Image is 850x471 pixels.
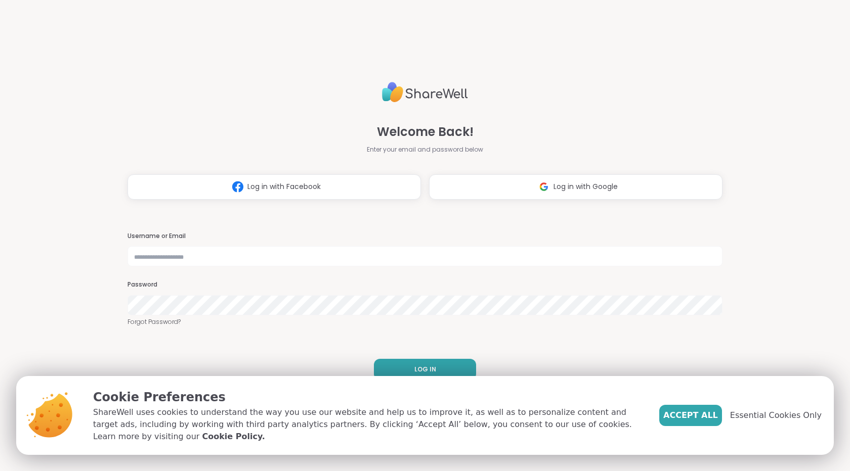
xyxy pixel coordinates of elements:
span: Log in with Google [554,181,618,192]
h3: Username or Email [127,232,722,241]
span: Welcome Back! [377,123,474,141]
img: ShareWell Logomark [534,177,554,196]
span: Accept All [663,409,718,421]
button: Accept All [659,405,722,426]
span: Enter your email and password below [367,145,483,154]
h3: Password [127,280,722,289]
button: LOG IN [374,359,476,380]
img: ShareWell Logo [382,78,468,107]
a: Cookie Policy. [202,431,265,443]
p: ShareWell uses cookies to understand the way you use our website and help us to improve it, as we... [93,406,643,443]
span: Log in with Facebook [247,181,321,192]
img: ShareWell Logomark [228,177,247,196]
span: Essential Cookies Only [730,409,822,421]
button: Log in with Google [429,174,722,200]
span: LOG IN [414,365,436,374]
p: Cookie Preferences [93,388,643,406]
button: Log in with Facebook [127,174,421,200]
a: Forgot Password? [127,317,722,326]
